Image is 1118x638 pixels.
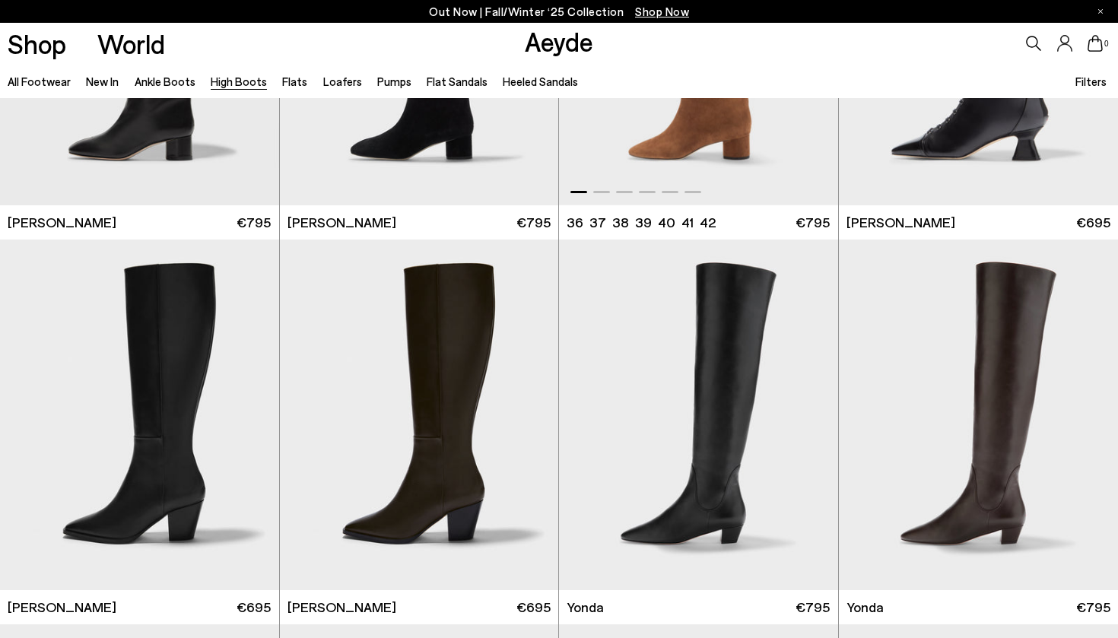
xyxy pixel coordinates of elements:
a: 0 [1088,35,1103,52]
span: €795 [796,598,830,617]
img: Minerva High Cowboy Boots [280,240,559,590]
span: €695 [237,598,271,617]
span: €695 [516,598,551,617]
a: Aeyde [525,25,593,57]
li: 41 [681,213,694,232]
span: [PERSON_NAME] [8,213,116,232]
a: [PERSON_NAME] €695 [280,590,559,624]
li: 39 [635,213,652,232]
a: Yonda €795 [559,590,838,624]
li: 38 [612,213,629,232]
ul: variant [567,213,711,232]
a: Loafers [323,75,362,88]
a: 36 37 38 39 40 41 42 €795 [559,205,838,240]
a: [PERSON_NAME] €795 [280,205,559,240]
span: [PERSON_NAME] [287,213,396,232]
a: High Boots [211,75,267,88]
a: Flat Sandals [427,75,488,88]
li: 40 [658,213,675,232]
span: €695 [1076,213,1110,232]
span: Yonda [846,598,884,617]
li: 36 [567,213,583,232]
a: Heeled Sandals [503,75,578,88]
span: 0 [1103,40,1110,48]
li: 37 [589,213,606,232]
a: Pumps [377,75,411,88]
span: Yonda [567,598,604,617]
a: Ankle Boots [135,75,195,88]
a: Flats [282,75,307,88]
img: Yonda Leather Over-Knee Boots [559,240,838,590]
li: 42 [700,213,716,232]
a: New In [86,75,119,88]
p: Out Now | Fall/Winter ‘25 Collection [429,2,689,21]
span: [PERSON_NAME] [8,598,116,617]
span: [PERSON_NAME] [287,598,396,617]
span: €795 [796,213,830,232]
a: Shop [8,30,66,57]
a: World [97,30,165,57]
span: €795 [1076,598,1110,617]
span: €795 [237,213,271,232]
span: €795 [516,213,551,232]
a: All Footwear [8,75,71,88]
span: Filters [1075,75,1107,88]
span: Navigate to /collections/new-in [635,5,689,18]
span: [PERSON_NAME] [846,213,955,232]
